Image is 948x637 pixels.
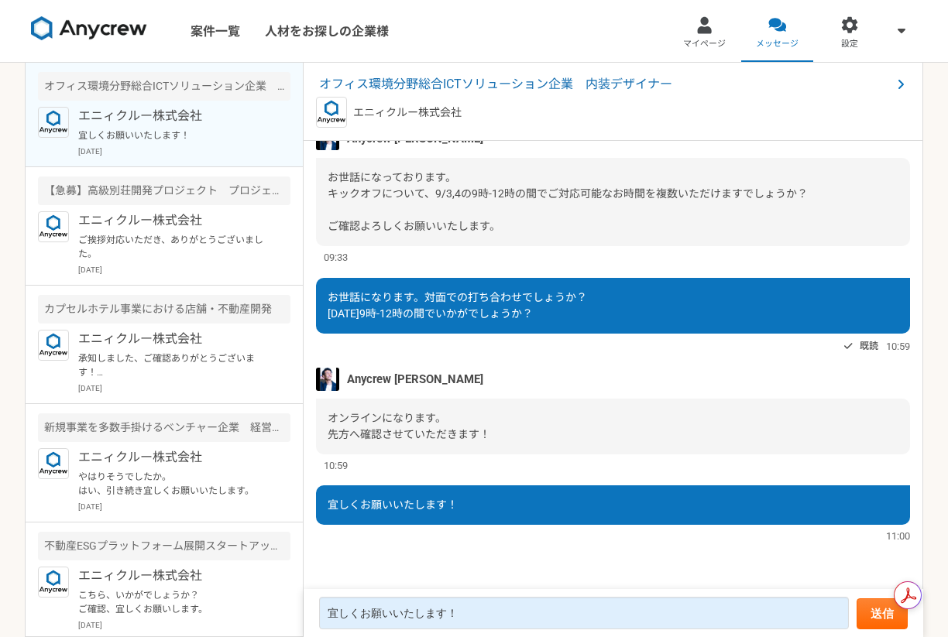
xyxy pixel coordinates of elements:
div: 新規事業を多数手掛けるベンチャー企業 経営企画室・PMO業務 [38,413,290,442]
p: エニィクルー株式会社 [78,330,270,348]
span: メッセージ [756,38,799,50]
img: logo_text_blue_01.png [38,448,69,479]
span: お世話になっております。 キックオフについて、9/3,4の9時-12時の間でご対応可能なお時間を複数いただけますでしょうか？ ご確認よろしくお願いいたします。 [328,171,808,232]
span: オフィス環境分野総合ICTソリューション企業 内装デザイナー [319,75,891,94]
div: オフィス環境分野総合ICTソリューション企業 内装デザイナー [38,72,290,101]
p: [DATE] [78,264,290,276]
img: S__5267474.jpg [316,368,339,391]
img: logo_text_blue_01.png [38,567,69,598]
div: カプセルホテル事業における店舗・不動産開発 [38,295,290,324]
span: マイページ [683,38,726,50]
p: [DATE] [78,382,290,394]
p: [DATE] [78,501,290,512]
p: こちら、いかがでしょうか？ ご確認、宜しくお願いします。 [78,588,270,616]
img: logo_text_blue_01.png [316,97,347,128]
img: logo_text_blue_01.png [38,211,69,242]
p: エニィクルー株式会社 [353,104,462,121]
span: 宜しくお願いいたします！ [328,498,458,511]
span: 10:59 [886,339,910,354]
button: 送信 [857,598,908,629]
p: 宜しくお願いいたします！ [78,128,270,142]
span: 設定 [841,38,858,50]
img: logo_text_blue_01.png [38,330,69,361]
p: ご挨拶対応いただき、ありがとうございました。 [78,233,270,261]
p: 承知しました、ご確認ありがとうございます！ ぜひ、また別件でご相談できればと思いますので、引き続き、宜しくお願いいたします。 [78,351,270,379]
p: エニィクルー株式会社 [78,567,270,585]
span: オンラインになります。 先方へ確認させていただきます！ [328,412,490,440]
p: [DATE] [78,146,290,157]
span: Anycrew [PERSON_NAME] [347,371,483,388]
span: 09:33 [324,250,348,265]
span: 11:00 [886,529,910,543]
p: エニィクルー株式会社 [78,211,270,230]
p: エニィクルー株式会社 [78,107,270,125]
p: やはりそうでしたか。 はい、引き続き宜しくお願いいたします。 [78,470,270,498]
div: 【急募】高級別荘開発プロジェクト プロジェクト進捗サポート（建築領域の経験者） [38,176,290,205]
p: [DATE] [78,619,290,631]
img: 8DqYSo04kwAAAAASUVORK5CYII= [31,16,147,41]
span: 10:59 [324,458,348,473]
p: エニィクルー株式会社 [78,448,270,467]
span: 既読 [860,337,878,355]
img: logo_text_blue_01.png [38,107,69,138]
span: お世話になります。対面での打ち合わせでしょうか？ [DATE]9時-12時の間でいかがでしょうか？ [328,291,587,320]
div: 不動産ESGプラットフォーム展開スタートアップ BizDev / 事業開発 [38,532,290,560]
